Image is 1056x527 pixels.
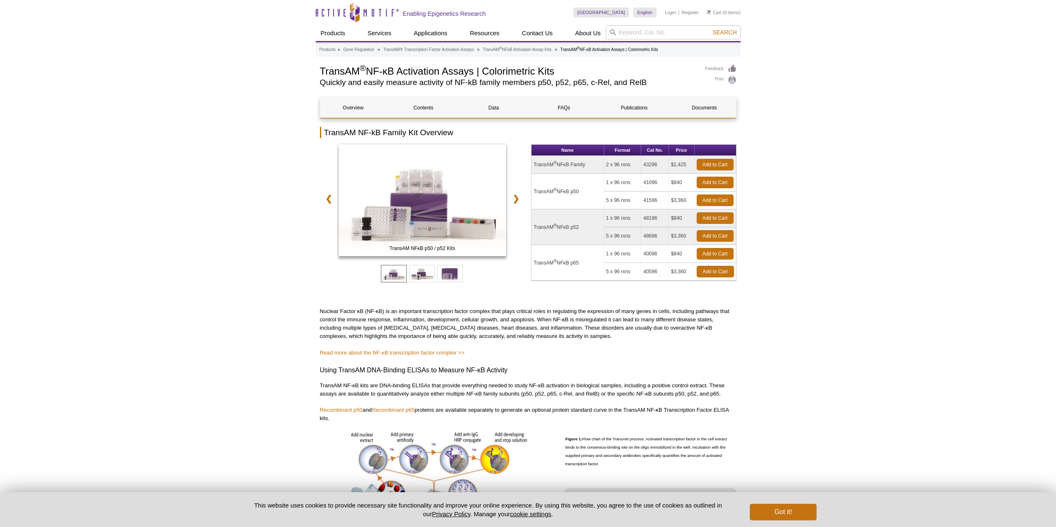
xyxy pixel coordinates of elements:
td: TransAM NFκB p52 [532,209,604,245]
p: Flow chart of the TransAM process. Activated transcription factor in the cell extract binds to th... [565,431,736,474]
a: Products [316,25,350,41]
a: Contact Us [517,25,558,41]
td: 5 x 96 rxns [604,227,641,245]
li: » [378,47,380,52]
button: cookie settings [510,510,551,517]
sup: ® [554,187,556,192]
a: Services [363,25,397,41]
a: Login [665,10,676,15]
h2: Quickly and easily measure activity of NF-kB family members p50, p52, p65, c-Rel, and RelB [320,79,697,86]
th: Name [532,145,604,156]
th: Price [669,145,695,156]
a: Applications [409,25,452,41]
td: $3,360 [669,227,695,245]
td: 40596 [641,263,668,281]
h1: TransAM NF-κB Activation Assays | Colorimetric Kits [320,64,697,77]
p: Nuclear Factor κB (NF-κB) is an important transcription factor complex that plays critical roles ... [320,307,737,340]
a: Contents [390,98,456,118]
a: [GEOGRAPHIC_DATA] [573,7,629,17]
td: 48196 [641,209,668,227]
td: $840 [669,174,695,192]
a: Documents [671,98,737,118]
a: FAQs [531,98,597,118]
td: 1 x 96 rxns [604,209,641,227]
td: 2 x 96 rxns [604,156,641,174]
h2: TransAM NF-kB Family Kit Overview [320,127,737,138]
strong: Figure 1: [565,437,582,441]
a: Products [319,46,336,53]
sup: ® [554,223,556,228]
a: Add to Cart [697,194,734,206]
td: TransAM NFκB p65 [532,245,604,281]
a: Recombinant p65 [372,407,415,413]
a: Read more about the TransAM transcription factor activity assay system [565,489,736,515]
td: 5 x 96 rxns [604,263,641,281]
td: 1 x 96 rxns [604,245,641,263]
sup: ® [554,160,556,165]
img: Your Cart [707,10,711,14]
td: 43296 [641,156,668,174]
a: Read more about the NF-κB transcription factor complex >> [320,350,465,356]
a: Feedback [705,64,737,73]
td: 41596 [641,192,668,209]
a: TransAM® Transcription Factor Activation Assays [383,46,474,53]
th: Format [604,145,641,156]
a: Resources [465,25,505,41]
a: Add to Cart [697,177,734,188]
td: $840 [669,209,695,227]
a: Register [682,10,699,15]
a: Cart [707,10,722,15]
a: Add to Cart [697,266,734,277]
sup: ® [500,46,502,50]
a: Publications [601,98,667,118]
button: Search [710,29,739,36]
a: Data [461,98,527,118]
span: Search [712,29,737,36]
p: This website uses cookies to provide necessary site functionality and improve your online experie... [240,501,737,518]
li: | [678,7,680,17]
sup: ® [554,259,556,263]
input: Keyword, Cat. No. [606,25,741,39]
a: Add to Cart [697,212,734,224]
img: TransAM NFκB p50 / p52 Kits [339,144,507,256]
td: 5 x 96 rxns [604,192,641,209]
li: (0 items) [707,7,741,17]
p: TransAM NF-κB kits are DNA-binding ELISAs that provide everything needed to study NF-κB activatio... [320,381,737,398]
td: 48696 [641,227,668,245]
a: Privacy Policy [432,510,470,517]
td: $1,425 [669,156,695,174]
a: Add to Cart [697,230,734,242]
a: Add to Cart [697,159,734,170]
td: 40096 [641,245,668,263]
a: Add to Cart [697,248,734,260]
a: English [633,7,656,17]
a: Overview [320,98,386,118]
h3: Using TransAM DNA-Binding ELISAs to Measure NF-κB Activity [320,365,737,375]
a: TransAM®NFκB Activation Assay Kits [483,46,551,53]
li: » [338,47,340,52]
a: ❮ [320,189,338,208]
th: Cat No. [641,145,668,156]
span: TransAM NFκB p50 / p52 Kits [340,244,505,253]
td: 1 x 96 rxns [604,174,641,192]
a: Recombinant p50 [320,407,363,413]
td: $3,360 [669,192,695,209]
li: » [477,47,480,52]
td: $840 [669,245,695,263]
a: About Us [570,25,606,41]
button: Got it! [750,504,816,520]
a: Print [705,75,737,85]
a: TransAM NFκB p50 / p52 Kits [339,144,507,259]
sup: ® [360,63,366,73]
td: TransAM NFκB Family [532,156,604,174]
a: ❯ [507,189,525,208]
li: TransAM NF-κB Activation Assays | Colorimetric Kits [560,47,658,52]
p: and proteins are available separately to generate an optional protein standard curve in the Trans... [320,406,737,423]
a: Gene Regulation [343,46,374,53]
td: TransAM NFκB p50 [532,174,604,209]
li: » [555,47,557,52]
sup: ® [577,46,580,50]
td: $3,360 [669,263,695,281]
h2: Enabling Epigenetics Research [403,10,486,17]
td: 41096 [641,174,668,192]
